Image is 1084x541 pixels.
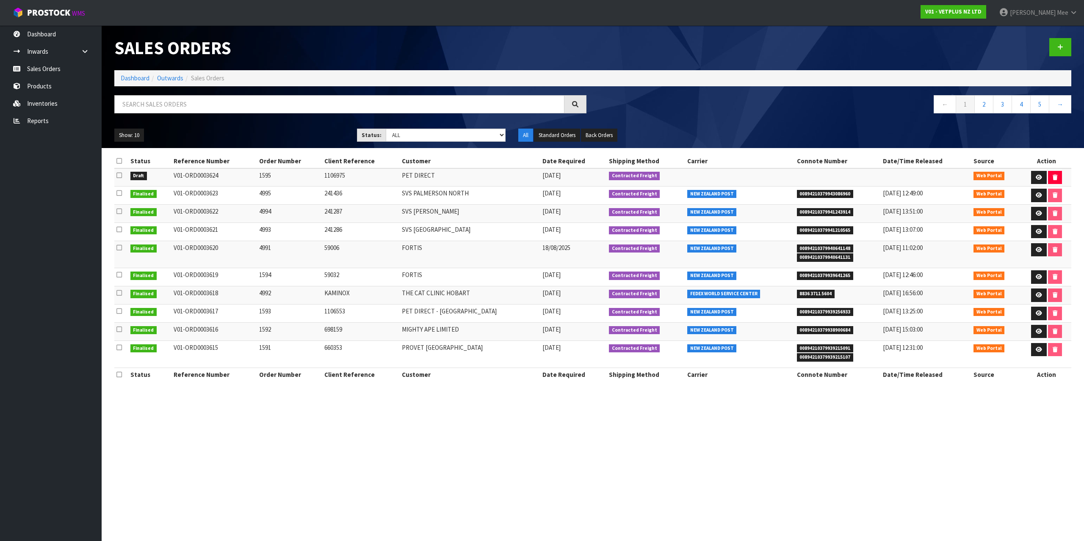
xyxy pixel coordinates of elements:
[1010,8,1056,16] span: [PERSON_NAME]
[797,272,854,280] span: 00894210379939641265
[795,154,881,168] th: Connote Number
[934,95,956,113] a: ←
[609,172,660,180] span: Contracted Freight
[27,7,70,18] span: ProStock
[795,368,881,382] th: Connote Number
[130,244,157,253] span: Finalised
[883,225,923,233] span: [DATE] 13:07:00
[797,344,854,353] span: 00894210379939215091
[171,322,257,341] td: V01-ORD0003616
[540,368,607,382] th: Date Required
[542,225,561,233] span: [DATE]
[687,326,737,335] span: NEW ZEALAND POST
[973,326,1005,335] span: Web Portal
[542,307,561,315] span: [DATE]
[687,190,737,198] span: NEW ZEALAND POST
[609,208,660,217] span: Contracted Freight
[687,244,737,253] span: NEW ZEALAND POST
[883,289,923,297] span: [DATE] 16:56:00
[797,353,854,362] span: 00894210379939215107
[797,308,854,316] span: 00894210379939256933
[1021,154,1071,168] th: Action
[609,244,660,253] span: Contracted Freight
[687,226,737,235] span: NEW ZEALAND POST
[883,244,923,252] span: [DATE] 11:02:00
[687,290,760,298] span: FEDEX WORLD SERVICE CENTER
[130,290,157,298] span: Finalised
[518,129,533,142] button: All
[973,172,1005,180] span: Web Portal
[322,168,400,187] td: 1106975
[542,289,561,297] span: [DATE]
[130,326,157,335] span: Finalised
[171,286,257,305] td: V01-ORD0003618
[130,208,157,217] span: Finalised
[607,368,685,382] th: Shipping Method
[974,95,993,113] a: 2
[13,7,23,18] img: cube-alt.png
[322,187,400,205] td: 241436
[685,368,795,382] th: Carrier
[257,322,322,341] td: 1592
[542,325,561,333] span: [DATE]
[257,154,322,168] th: Order Number
[542,244,570,252] span: 18/08/2025
[322,341,400,368] td: 660353
[257,241,322,268] td: 4991
[609,190,660,198] span: Contracted Freight
[130,344,157,353] span: Finalised
[883,271,923,279] span: [DATE] 12:46:00
[400,205,540,223] td: SVS [PERSON_NAME]
[322,286,400,305] td: KAMINOX
[1057,8,1068,16] span: Mee
[687,344,737,353] span: NEW ZEALAND POST
[1012,95,1031,113] a: 4
[130,226,157,235] span: Finalised
[973,272,1005,280] span: Web Portal
[534,129,580,142] button: Standard Orders
[1030,95,1049,113] a: 5
[599,95,1071,116] nav: Page navigation
[121,74,149,82] a: Dashboard
[171,368,257,382] th: Reference Number
[400,368,540,382] th: Customer
[400,322,540,341] td: MIGHTY APE LIMITED
[400,222,540,241] td: SVS [GEOGRAPHIC_DATA]
[171,241,257,268] td: V01-ORD0003620
[971,368,1021,382] th: Source
[171,222,257,241] td: V01-ORD0003621
[542,189,561,197] span: [DATE]
[609,272,660,280] span: Contracted Freight
[400,241,540,268] td: FORTIS
[542,343,561,352] span: [DATE]
[322,368,400,382] th: Client Reference
[609,344,660,353] span: Contracted Freight
[883,325,923,333] span: [DATE] 15:03:00
[257,286,322,305] td: 4992
[973,290,1005,298] span: Web Portal
[322,322,400,341] td: 698159
[685,154,795,168] th: Carrier
[322,205,400,223] td: 241287
[883,307,923,315] span: [DATE] 13:25:00
[128,154,172,168] th: Status
[1049,95,1071,113] a: →
[257,305,322,323] td: 1593
[191,74,224,82] span: Sales Orders
[609,226,660,235] span: Contracted Freight
[171,154,257,168] th: Reference Number
[130,272,157,280] span: Finalised
[130,172,147,180] span: Draft
[883,189,923,197] span: [DATE] 12:49:00
[540,154,607,168] th: Date Required
[257,222,322,241] td: 4993
[114,129,144,142] button: Show: 10
[171,268,257,286] td: V01-ORD0003619
[609,326,660,335] span: Contracted Freight
[322,241,400,268] td: 59006
[797,290,835,298] span: 8836 3711 5604
[400,168,540,187] td: PET DIRECT
[257,341,322,368] td: 1591
[797,253,854,262] span: 00894210379940641131
[72,9,85,17] small: WMS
